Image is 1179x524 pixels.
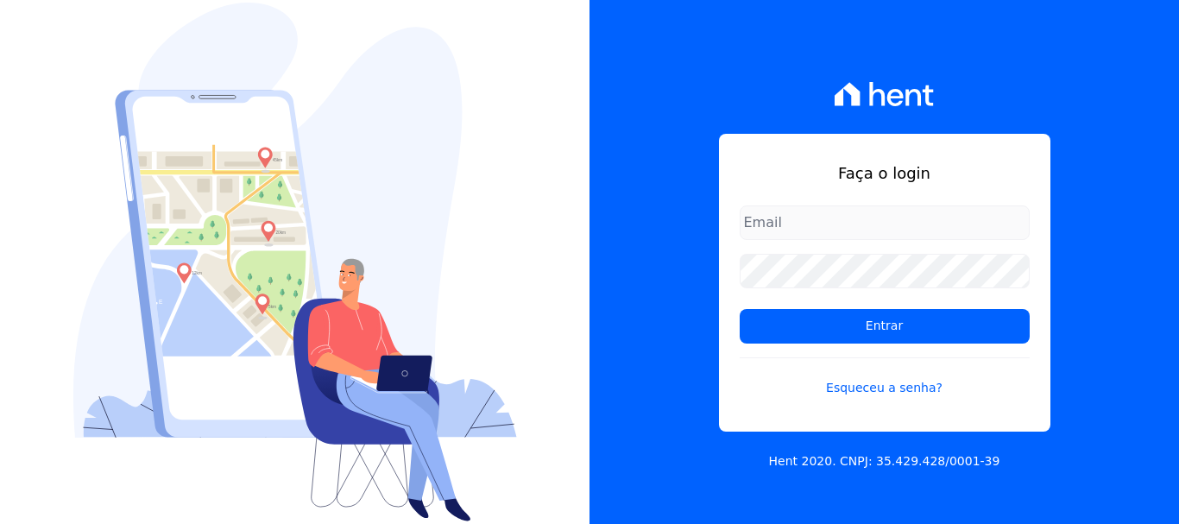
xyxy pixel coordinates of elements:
[740,309,1030,344] input: Entrar
[73,3,517,521] img: Login
[740,205,1030,240] input: Email
[740,357,1030,397] a: Esqueceu a senha?
[740,161,1030,185] h1: Faça o login
[769,452,1000,470] p: Hent 2020. CNPJ: 35.429.428/0001-39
